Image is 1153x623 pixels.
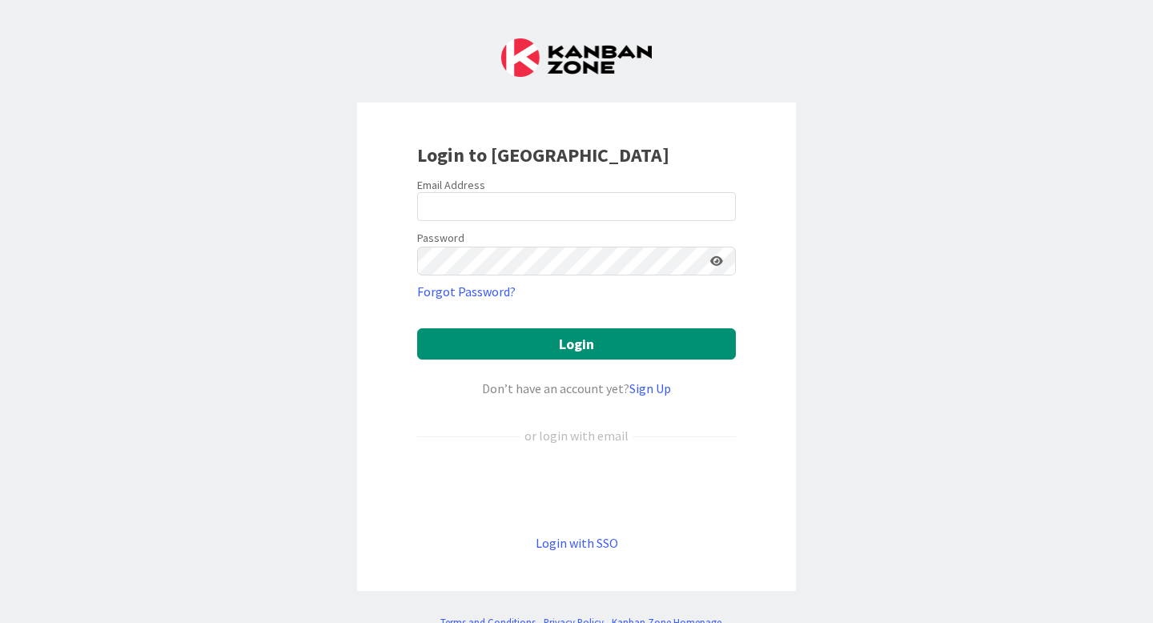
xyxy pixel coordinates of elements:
b: Login to [GEOGRAPHIC_DATA] [417,143,669,167]
iframe: Sign in with Google Button [409,472,744,507]
label: Password [417,230,464,247]
div: or login with email [520,426,633,445]
img: Kanban Zone [501,38,652,77]
a: Login with SSO [536,535,618,551]
div: Don’t have an account yet? [417,379,736,398]
label: Email Address [417,178,485,192]
button: Login [417,328,736,360]
a: Forgot Password? [417,282,516,301]
a: Sign Up [629,380,671,396]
